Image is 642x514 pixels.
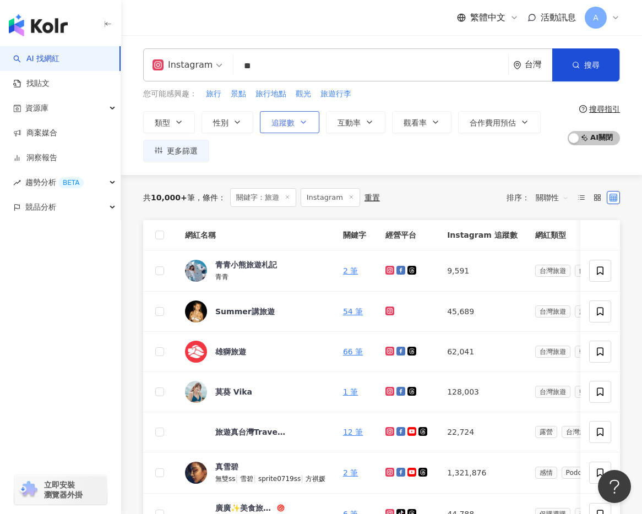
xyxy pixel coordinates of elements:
[392,111,451,133] button: 觀看率
[438,292,526,332] td: 45,689
[438,412,526,452] td: 22,724
[143,111,195,133] button: 類型
[185,259,325,282] a: KOL Avatar青青小熊旅遊札記青青
[255,89,286,100] span: 旅行地點
[438,332,526,372] td: 62,041
[155,118,170,127] span: 類型
[575,346,610,358] span: 韓國旅遊
[195,193,226,202] span: 條件 ：
[215,426,287,438] div: 旅遊真台灣Travel [GEOGRAPHIC_DATA]
[535,467,557,479] span: 感情
[167,146,198,155] span: 更多篩選
[18,481,39,499] img: chrome extension
[253,474,258,483] span: |
[215,475,236,483] span: 無雙ss
[153,56,213,74] div: Instagram
[143,193,195,202] div: 共 筆
[185,381,325,403] a: KOL Avatar莫葵 Vika
[338,118,361,127] span: 互動率
[215,346,246,357] div: 雄獅旅遊
[185,341,325,363] a: KOL Avatar雄獅旅遊
[25,96,48,121] span: 資源庫
[404,118,427,127] span: 觀看率
[143,89,197,100] span: 您可能感興趣：
[202,111,253,133] button: 性別
[215,461,238,472] div: 真雪碧
[13,152,57,163] a: 洞察報告
[295,88,312,100] button: 觀光
[575,265,597,277] span: 飲料
[301,474,306,483] span: |
[438,220,526,250] th: Instagram 追蹤數
[230,88,247,100] button: 景點
[271,118,295,127] span: 追蹤數
[185,341,207,363] img: KOL Avatar
[25,170,84,195] span: 趨勢分析
[575,386,597,398] span: 籃球
[258,475,301,483] span: sprite0719ss
[236,474,241,483] span: |
[575,305,597,318] span: 旅遊
[260,111,319,133] button: 追蹤數
[13,78,50,89] a: 找貼文
[215,386,252,397] div: 莫葵 Vika
[185,260,207,282] img: KOL Avatar
[185,381,207,403] img: KOL Avatar
[507,189,575,206] div: 排序：
[213,118,228,127] span: 性別
[536,189,569,206] span: 關聯性
[343,307,363,316] a: 54 筆
[185,461,325,484] a: KOL Avatar真雪碧無雙ss|雪碧|sprite0719ss|方祺媛
[364,193,380,202] div: 重置
[240,475,253,483] span: 雪碧
[513,61,521,69] span: environment
[205,88,222,100] button: 旅行
[185,300,207,322] img: KOL Avatar
[343,266,358,275] a: 2 筆
[185,421,207,443] img: KOL Avatar
[579,105,587,113] span: question-circle
[593,12,599,24] span: A
[438,452,526,494] td: 1,321,876
[589,105,620,113] div: 搜尋指引
[535,386,570,398] span: 台灣旅遊
[334,220,377,250] th: 關鍵字
[584,61,600,69] span: 搜尋
[296,89,311,100] span: 觀光
[458,111,541,133] button: 合作費用預估
[535,346,570,358] span: 台灣旅遊
[215,273,228,281] span: 青青
[13,128,57,139] a: 商案媒合
[320,89,351,100] span: 旅遊行李
[44,480,83,500] span: 立即安裝 瀏覽器外掛
[143,140,209,162] button: 更多篩選
[215,306,275,317] div: Summer講旅遊
[255,88,287,100] button: 旅行地點
[535,426,557,438] span: 露營
[13,53,59,64] a: searchAI 找網紅
[151,193,187,202] span: 10,000+
[320,88,352,100] button: 旅遊行李
[438,250,526,292] td: 9,591
[438,372,526,412] td: 128,003
[343,468,358,477] a: 2 筆
[562,426,597,438] span: 台灣旅遊
[25,195,56,220] span: 競品分析
[231,89,246,100] span: 景點
[301,188,360,207] span: Instagram
[306,475,325,483] span: 方祺媛
[562,467,596,479] span: Podcast
[470,12,505,24] span: 繁體中文
[230,188,296,207] span: 關鍵字：旅遊
[552,48,619,81] button: 搜尋
[535,265,570,277] span: 台灣旅遊
[541,12,576,23] span: 活動訊息
[9,14,68,36] img: logo
[377,220,438,250] th: 經營平台
[176,220,334,250] th: 網紅名稱
[58,177,84,188] div: BETA
[470,118,516,127] span: 合作費用預估
[525,60,552,69] div: 台灣
[206,89,221,100] span: 旅行
[598,470,631,503] iframe: Help Scout Beacon - Open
